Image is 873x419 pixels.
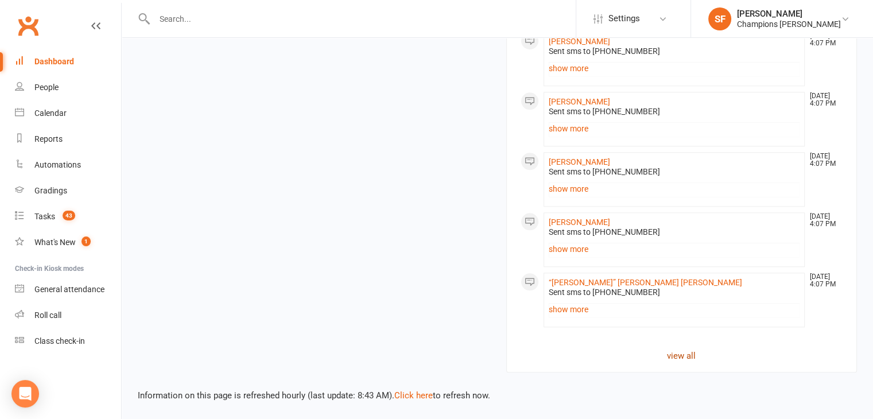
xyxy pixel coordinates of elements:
[549,121,800,137] a: show more
[549,278,742,287] a: “[PERSON_NAME]” [PERSON_NAME] [PERSON_NAME]
[549,167,660,176] span: Sent sms to [PHONE_NUMBER]
[804,32,842,47] time: [DATE] 4:07 PM
[804,153,842,168] time: [DATE] 4:07 PM
[15,277,121,302] a: General attendance kiosk mode
[549,241,800,257] a: show more
[34,108,67,118] div: Calendar
[549,37,610,46] a: [PERSON_NAME]
[394,390,433,401] a: Click here
[34,134,63,143] div: Reports
[15,302,121,328] a: Roll call
[708,7,731,30] div: SF
[549,60,800,76] a: show more
[15,178,121,204] a: Gradings
[737,19,841,29] div: Champions [PERSON_NAME]
[14,11,42,40] a: Clubworx
[63,211,75,220] span: 43
[34,212,55,221] div: Tasks
[549,97,610,106] a: [PERSON_NAME]
[549,107,660,116] span: Sent sms to [PHONE_NUMBER]
[15,126,121,152] a: Reports
[34,285,104,294] div: General attendance
[737,9,841,19] div: [PERSON_NAME]
[15,100,121,126] a: Calendar
[34,186,67,195] div: Gradings
[34,83,59,92] div: People
[15,204,121,230] a: Tasks 43
[11,380,39,408] div: Open Intercom Messenger
[15,328,121,354] a: Class kiosk mode
[34,238,76,247] div: What's New
[549,46,660,56] span: Sent sms to [PHONE_NUMBER]
[15,152,121,178] a: Automations
[549,157,610,166] a: [PERSON_NAME]
[804,273,842,288] time: [DATE] 4:07 PM
[122,373,873,402] div: Information on this page is refreshed hourly (last update: 8:43 AM). to refresh now.
[549,227,660,236] span: Sent sms to [PHONE_NUMBER]
[15,75,121,100] a: People
[15,49,121,75] a: Dashboard
[34,336,85,346] div: Class check-in
[804,92,842,107] time: [DATE] 4:07 PM
[521,349,843,363] a: view all
[34,311,61,320] div: Roll call
[34,160,81,169] div: Automations
[804,213,842,228] time: [DATE] 4:07 PM
[608,6,640,32] span: Settings
[82,236,91,246] span: 1
[15,230,121,255] a: What's New1
[151,11,576,27] input: Search...
[549,301,800,317] a: show more
[549,181,800,197] a: show more
[549,218,610,227] a: [PERSON_NAME]
[34,57,74,66] div: Dashboard
[549,288,660,297] span: Sent sms to [PHONE_NUMBER]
